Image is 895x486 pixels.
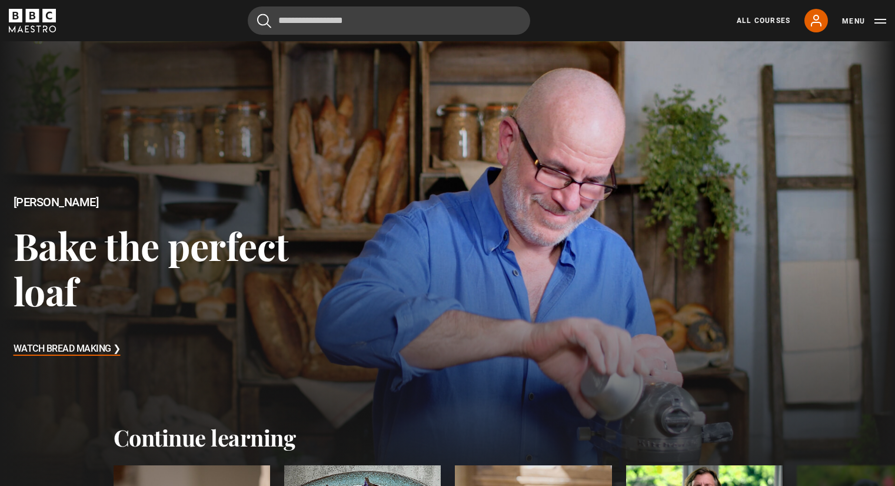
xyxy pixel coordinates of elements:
button: Toggle navigation [842,15,886,27]
svg: BBC Maestro [9,9,56,32]
a: All Courses [737,15,790,26]
button: Submit the search query [257,14,271,28]
h2: Continue learning [114,424,782,451]
input: Search [248,6,530,35]
h2: [PERSON_NAME] [14,196,358,209]
h3: Bake the perfect loaf [14,223,358,314]
h3: Watch Bread Making ❯ [14,340,121,358]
